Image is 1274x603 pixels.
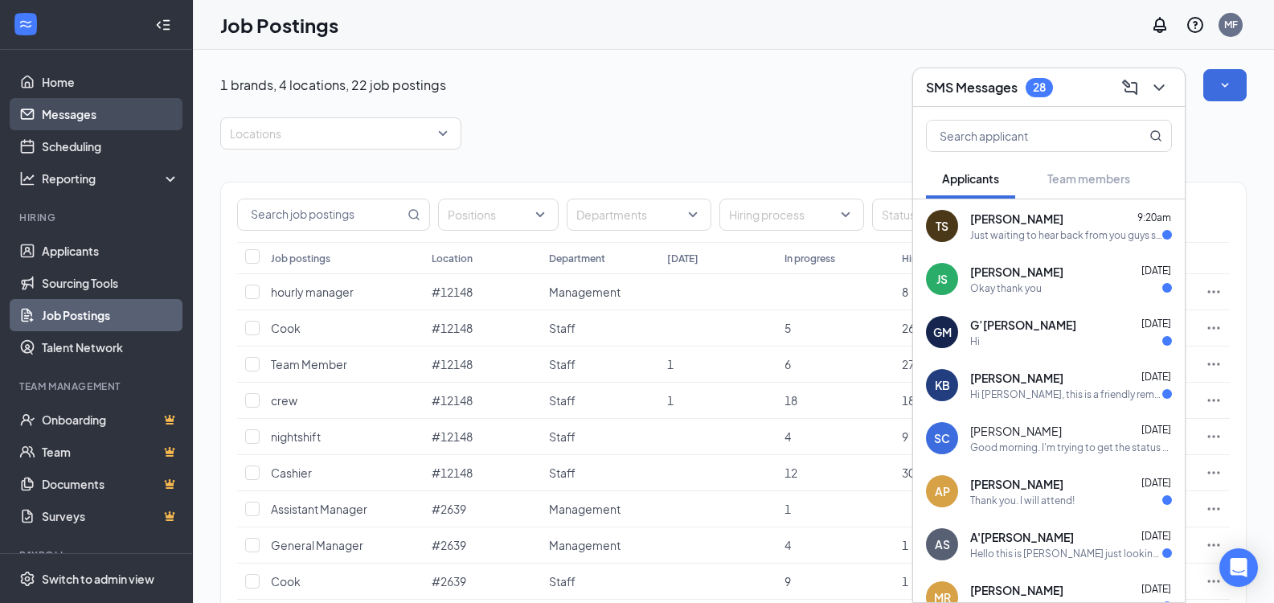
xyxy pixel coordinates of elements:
a: Sourcing Tools [42,267,179,299]
div: Payroll [19,548,176,562]
div: Department [549,252,605,265]
span: [DATE] [1141,424,1171,436]
svg: SmallChevronDown [1217,77,1233,93]
a: TeamCrown [42,436,179,468]
span: A'[PERSON_NAME] [970,529,1074,545]
span: #2639 [432,538,466,552]
div: Okay thank you [970,281,1042,295]
svg: Notifications [1150,15,1170,35]
td: Staff [541,347,658,383]
svg: Collapse [155,17,171,33]
div: Switch to admin view [42,571,154,587]
span: Staff [549,429,576,444]
span: Management [549,502,621,516]
td: #2639 [424,564,541,600]
span: [DATE] [1141,583,1171,595]
span: hourly manager [271,285,354,299]
td: #12148 [424,310,541,347]
div: Hi [970,334,980,348]
span: #2639 [432,574,466,589]
div: MF [1224,18,1238,31]
div: KB [935,377,950,393]
a: DocumentsCrown [42,468,179,500]
td: Staff [541,383,658,419]
span: #12148 [432,357,473,371]
span: Staff [549,466,576,480]
span: Team members [1047,171,1130,186]
span: Staff [549,321,576,335]
td: #12148 [424,419,541,455]
span: [DATE] [1141,265,1171,277]
span: 18 [902,393,915,408]
span: [PERSON_NAME] [970,476,1063,492]
span: #12148 [432,285,473,299]
span: crew [271,393,297,408]
span: 30 [902,466,915,480]
div: AS [935,536,950,552]
span: 26 [902,321,915,335]
svg: Ellipses [1206,537,1222,553]
span: #12148 [432,393,473,408]
td: Management [541,274,658,310]
span: Cook [271,321,301,335]
td: Staff [541,564,658,600]
td: Management [541,491,658,527]
div: Thank you. I will attend! [970,494,1075,507]
a: Home [42,66,179,98]
div: Location [432,252,473,265]
div: Job postings [271,252,330,265]
td: Staff [541,455,658,491]
svg: Ellipses [1206,465,1222,481]
input: Search job postings [238,199,404,230]
span: 9:20am [1137,211,1171,224]
button: ChevronDown [1146,75,1172,100]
span: 9 [784,574,791,589]
a: Messages [42,98,179,130]
span: #12148 [432,321,473,335]
span: 6 [784,357,791,371]
svg: Ellipses [1206,573,1222,589]
span: Applicants [942,171,999,186]
td: Management [541,527,658,564]
div: AP [935,483,950,499]
span: Team Member [271,357,347,371]
a: Scheduling [42,130,179,162]
span: Cook [271,574,301,589]
span: 12 [784,466,797,480]
span: nightshift [271,429,321,444]
span: [PERSON_NAME] [970,211,1063,227]
svg: Ellipses [1206,392,1222,408]
span: 9 [902,429,908,444]
span: 1 [667,393,674,408]
span: [PERSON_NAME] [970,370,1063,386]
span: [DATE] [1141,477,1171,489]
span: 4 [784,429,791,444]
span: 5 [784,321,791,335]
span: #12148 [432,466,473,480]
input: Search applicant [927,121,1117,151]
div: GM [933,324,952,340]
svg: QuestionInfo [1186,15,1205,35]
span: [PERSON_NAME] [970,264,1063,280]
span: #2639 [432,502,466,516]
a: OnboardingCrown [42,404,179,436]
span: Assistant Manager [271,502,367,516]
div: TS [936,218,948,234]
span: #12148 [432,429,473,444]
td: #12148 [424,347,541,383]
td: #12148 [424,383,541,419]
svg: ChevronDown [1149,78,1169,97]
span: 1 [902,574,908,589]
span: Cashier [271,466,312,480]
span: Management [549,538,621,552]
button: SmallChevronDown [1203,69,1247,101]
div: Hiring [19,211,176,224]
svg: Ellipses [1206,320,1222,336]
span: General Manager [271,538,363,552]
span: [PERSON_NAME] [970,582,1063,598]
span: [PERSON_NAME] [970,423,1062,439]
button: ComposeMessage [1117,75,1143,100]
span: 8 [902,285,908,299]
div: Team Management [19,379,176,393]
div: Good morning. I'm trying to get the status of my application [970,441,1172,454]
